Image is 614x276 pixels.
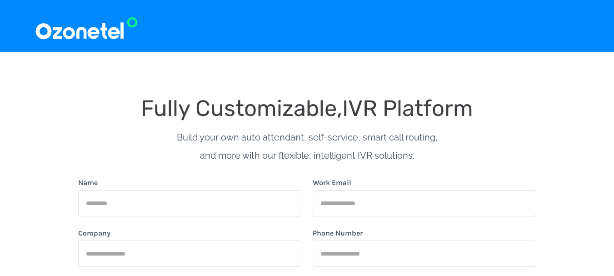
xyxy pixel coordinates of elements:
[141,95,342,121] span: Fully Customizable,
[200,150,414,161] span: and more with our flexible, intelligent IVR solutions.
[177,132,438,143] span: Build your own auto attendant, self-service, smart call routing,
[78,228,110,239] label: Company
[313,177,351,188] label: Work Email
[342,95,473,121] span: IVR Platform
[313,228,363,239] label: Phone Number
[78,177,98,188] label: Name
